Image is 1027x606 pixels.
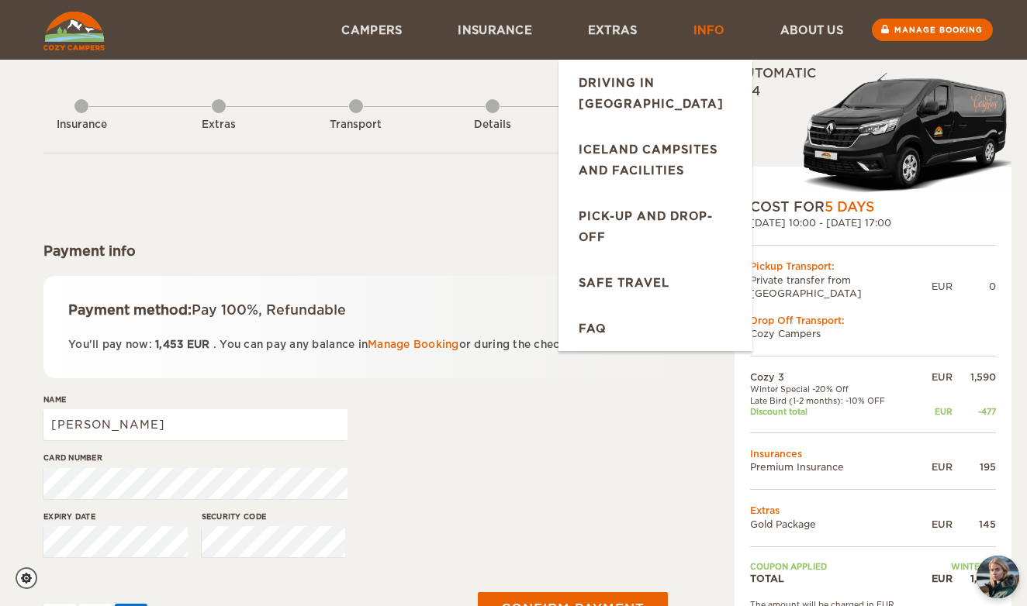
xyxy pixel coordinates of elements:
a: Iceland Campsites and Facilities [558,126,752,193]
td: Cozy Campers [750,327,996,340]
a: Driving in [GEOGRAPHIC_DATA] [558,60,752,126]
td: Late Bird (1-2 months): -10% OFF [750,395,917,406]
a: FAQ [558,305,752,351]
div: COST FOR [750,198,996,216]
div: 0 [953,280,996,293]
div: 145 [953,518,996,531]
div: 195 [953,460,996,473]
td: Insurances [750,447,996,460]
img: Freyja at Cozy Campers [977,556,1019,598]
div: 1,453 [953,572,996,585]
div: Drop Off Transport: [750,314,996,327]
div: EUR [932,280,953,293]
span: 5 Days [825,199,874,215]
div: Extras [176,118,261,133]
div: Insurance [39,118,124,133]
td: Cozy 3 [750,370,917,384]
td: Coupon applied [750,561,917,572]
a: Pick-up and drop-off [558,193,752,260]
td: Gold Package [750,518,917,531]
label: Security code [202,511,346,522]
div: EUR [917,572,953,585]
div: Transport [313,118,399,133]
td: WINTER25 [917,561,996,572]
td: Premium Insurance [750,460,917,473]
a: Manage Booking [368,339,459,350]
td: TOTAL [750,572,917,585]
img: Cozy Campers [43,12,105,50]
div: EUR [917,406,953,417]
div: Details [450,118,535,133]
img: Langur-m-c-logo-2.png [797,70,1011,198]
td: Extras [750,504,996,517]
label: Card number [43,452,348,463]
a: Manage booking [872,19,993,41]
a: Safe Travel [558,260,752,305]
div: -477 [953,406,996,417]
p: You'll pay now: . You can pay any balance in or during the check-in. [68,336,643,353]
div: Payment method: [68,301,643,319]
td: Private transfer from [GEOGRAPHIC_DATA] [750,274,932,300]
span: EUR [187,339,210,350]
label: Expiry date [43,511,188,522]
label: Name [43,394,348,405]
div: 1,590 [953,370,996,384]
div: EUR [917,370,953,384]
td: Discount total [750,406,917,417]
span: Pay 100%, Refundable [192,302,346,318]
span: 1,453 [155,339,183,350]
div: EUR [917,518,953,531]
div: Automatic 2x4 [735,65,1011,198]
div: Payment info [43,242,668,260]
div: EUR [917,460,953,473]
div: [DATE] 10:00 - [DATE] 17:00 [750,216,996,229]
button: chat-button [977,556,1019,598]
td: Winter Special -20% Off [750,384,917,394]
a: Cookie settings [16,567,47,589]
div: Pickup Transport: [750,260,996,273]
